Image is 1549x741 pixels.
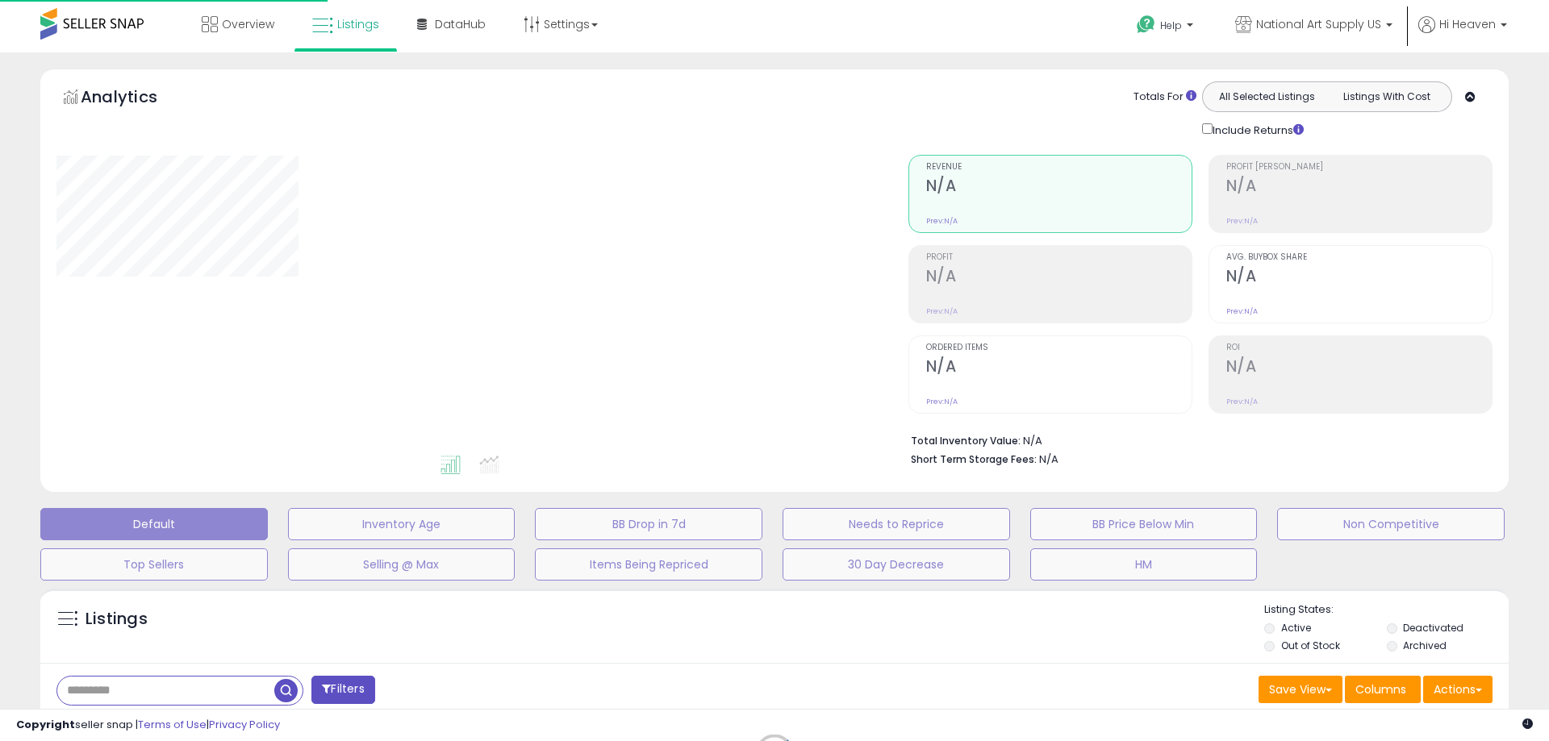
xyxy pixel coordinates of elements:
button: Selling @ Max [288,548,516,581]
h2: N/A [1226,177,1492,198]
button: HM [1030,548,1258,581]
span: Listings [337,16,379,32]
small: Prev: N/A [926,216,958,226]
button: Default [40,508,268,540]
div: seller snap | | [16,718,280,733]
span: Overview [222,16,274,32]
h5: Analytics [81,85,189,112]
button: BB Price Below Min [1030,508,1258,540]
span: N/A [1039,452,1058,467]
div: Include Returns [1190,120,1323,139]
li: N/A [911,430,1480,449]
b: Short Term Storage Fees: [911,452,1037,466]
span: Avg. Buybox Share [1226,253,1492,262]
button: Non Competitive [1277,508,1505,540]
button: 30 Day Decrease [783,548,1010,581]
small: Prev: N/A [926,397,958,406]
a: Help [1124,2,1209,52]
h2: N/A [926,177,1192,198]
h2: N/A [926,267,1192,289]
button: Listings With Cost [1326,86,1447,107]
span: Profit [PERSON_NAME] [1226,163,1492,172]
a: Hi Heaven [1418,16,1507,52]
small: Prev: N/A [1226,397,1258,406]
span: Hi Heaven [1439,16,1496,32]
strong: Copyright [16,717,75,732]
span: Revenue [926,163,1192,172]
i: Get Help [1136,15,1156,35]
h2: N/A [1226,357,1492,379]
span: National Art Supply US [1256,16,1381,32]
span: ROI [1226,343,1492,352]
small: Prev: N/A [926,306,958,316]
button: Inventory Age [288,508,516,540]
div: Totals For [1134,90,1196,105]
span: DataHub [435,16,486,32]
span: Ordered Items [926,343,1192,352]
button: Needs to Reprice [783,508,1010,540]
b: Total Inventory Value: [911,434,1021,448]
span: Help [1160,19,1182,32]
span: Profit [926,253,1192,262]
button: All Selected Listings [1207,86,1327,107]
small: Prev: N/A [1226,306,1258,316]
button: Top Sellers [40,548,268,581]
small: Prev: N/A [1226,216,1258,226]
button: Items Being Repriced [535,548,762,581]
h2: N/A [1226,267,1492,289]
h2: N/A [926,357,1192,379]
button: BB Drop in 7d [535,508,762,540]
